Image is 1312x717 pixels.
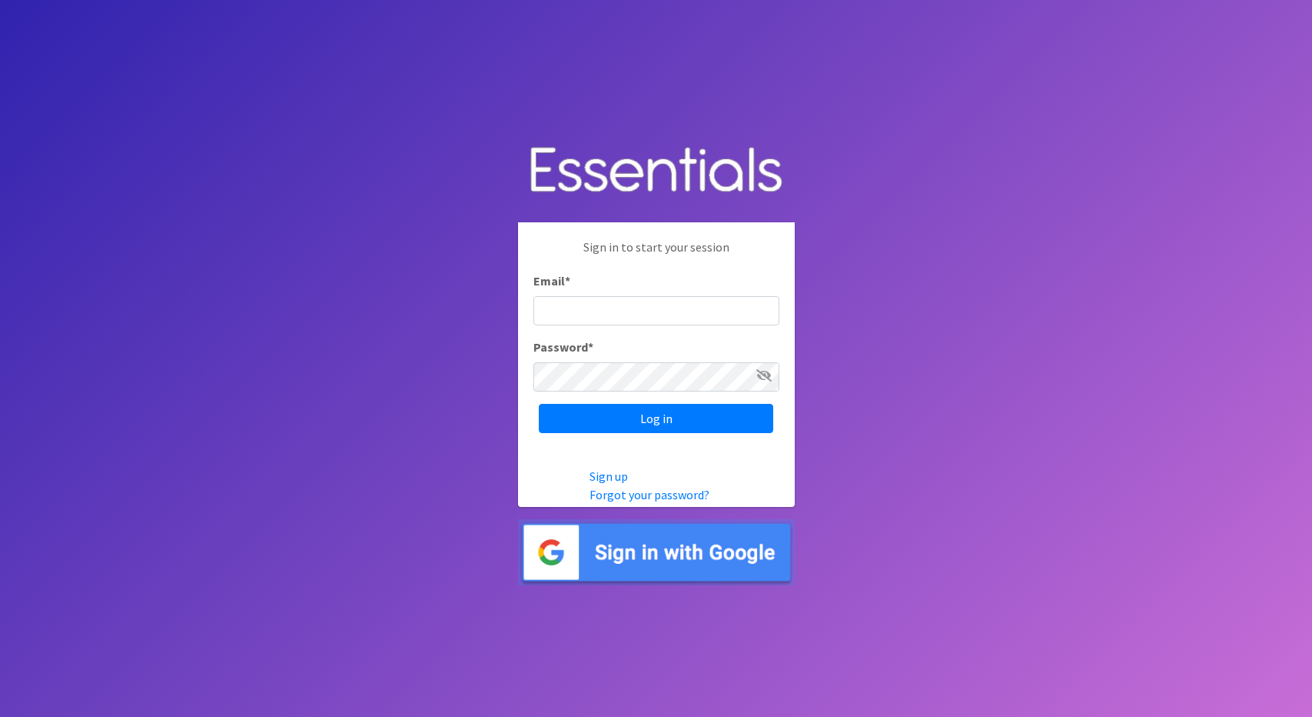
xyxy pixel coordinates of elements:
p: Sign in to start your session [533,238,779,272]
abbr: required [588,339,593,355]
a: Sign up [590,469,628,484]
img: Sign in with Google [518,519,795,586]
a: Forgot your password? [590,487,709,502]
img: Human Essentials [518,132,795,211]
abbr: required [565,273,570,288]
label: Email [533,272,570,290]
label: Password [533,338,593,356]
input: Log in [539,404,773,433]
